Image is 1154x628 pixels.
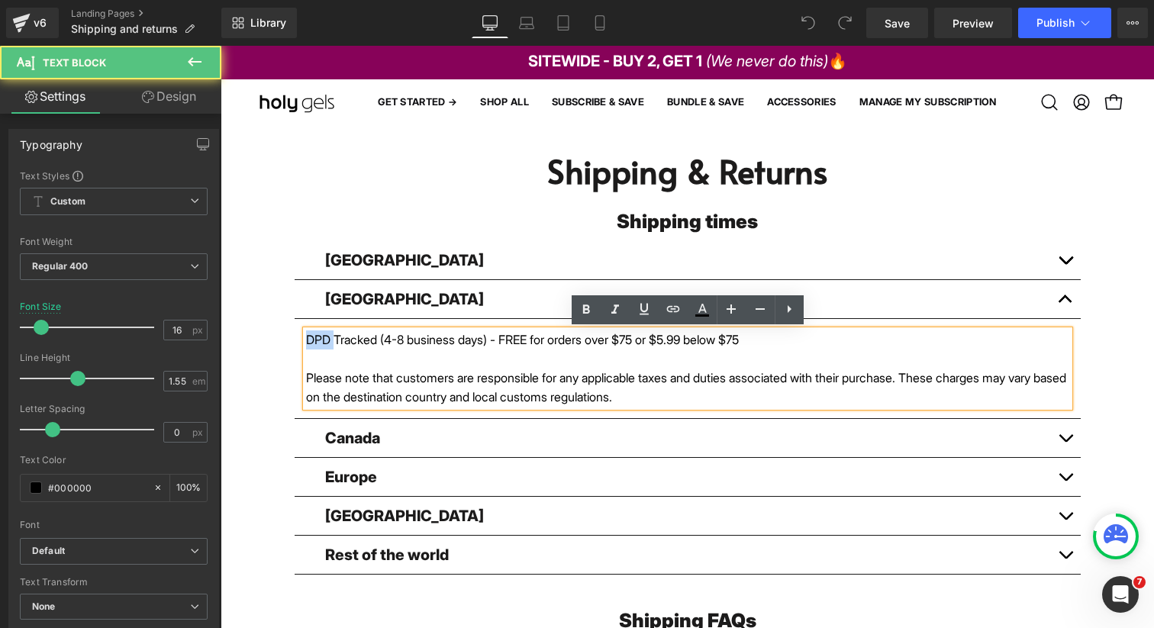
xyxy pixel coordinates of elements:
[885,15,910,31] span: Save
[105,462,830,478] div: [GEOGRAPHIC_DATA]
[21,559,914,591] h1: Shipping FAQs
[50,195,85,208] b: Custom
[308,4,627,27] span: 🔥
[170,475,207,501] div: %
[1133,576,1146,588] span: 7
[953,15,994,31] span: Preview
[85,323,849,361] div: Please note that customers are responsible for any applicable taxes and duties associated with th...
[1036,17,1075,29] span: Publish
[20,237,208,247] div: Font Weight
[20,169,208,182] div: Text Styles
[1117,8,1148,38] button: More
[508,8,545,38] a: Laptop
[20,520,208,530] div: Font
[38,46,114,68] img: Logos_4.png
[192,325,205,335] span: px
[627,34,788,79] a: Manage My Subscription
[793,8,824,38] button: Undo
[105,207,830,222] div: [GEOGRAPHIC_DATA]
[934,8,1012,38] a: Preview
[105,246,830,261] div: [GEOGRAPHIC_DATA]
[71,8,221,20] a: Landing Pages
[830,8,860,38] button: Redo
[472,8,508,38] a: Desktop
[105,385,830,400] div: Canada
[20,301,62,312] div: Font Size
[71,23,178,35] span: Shipping and returns
[308,6,482,24] strong: SITEWIDE - BUY 2, GET 1
[20,577,208,588] div: Text Transform
[43,56,106,69] span: Text Block
[435,34,535,79] a: Bundle & Save
[535,34,627,79] a: Accessories
[582,8,618,38] a: Mobile
[105,501,830,517] div: Rest of the world
[38,46,114,68] a: Holy Gels
[1102,576,1139,613] iframe: Intercom live chat
[20,130,82,151] div: Typography
[320,34,435,79] a: Subscribe & Save
[250,16,286,30] span: Library
[32,601,56,612] b: None
[20,353,208,363] div: Line Height
[85,286,518,301] span: DPD Tracked (4-8 business days) - FREE for orders over $75 or $5.99 below $75
[192,427,205,437] span: px
[105,423,830,439] div: Europe
[146,34,248,79] a: Get Started →
[221,8,297,38] a: New Library
[32,260,89,272] b: Regular 400
[31,13,50,33] div: v6
[20,404,208,414] div: Letter Spacing
[21,160,914,192] h1: Shipping times
[114,79,224,114] a: Design
[6,8,59,38] a: v6
[192,376,205,386] span: em
[248,34,320,79] a: Shop All
[485,6,608,24] em: (We never do this)
[20,455,208,465] div: Text Color
[1018,8,1111,38] button: Publish
[32,545,65,558] i: Default
[48,479,146,496] input: Color
[545,8,582,38] a: Tablet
